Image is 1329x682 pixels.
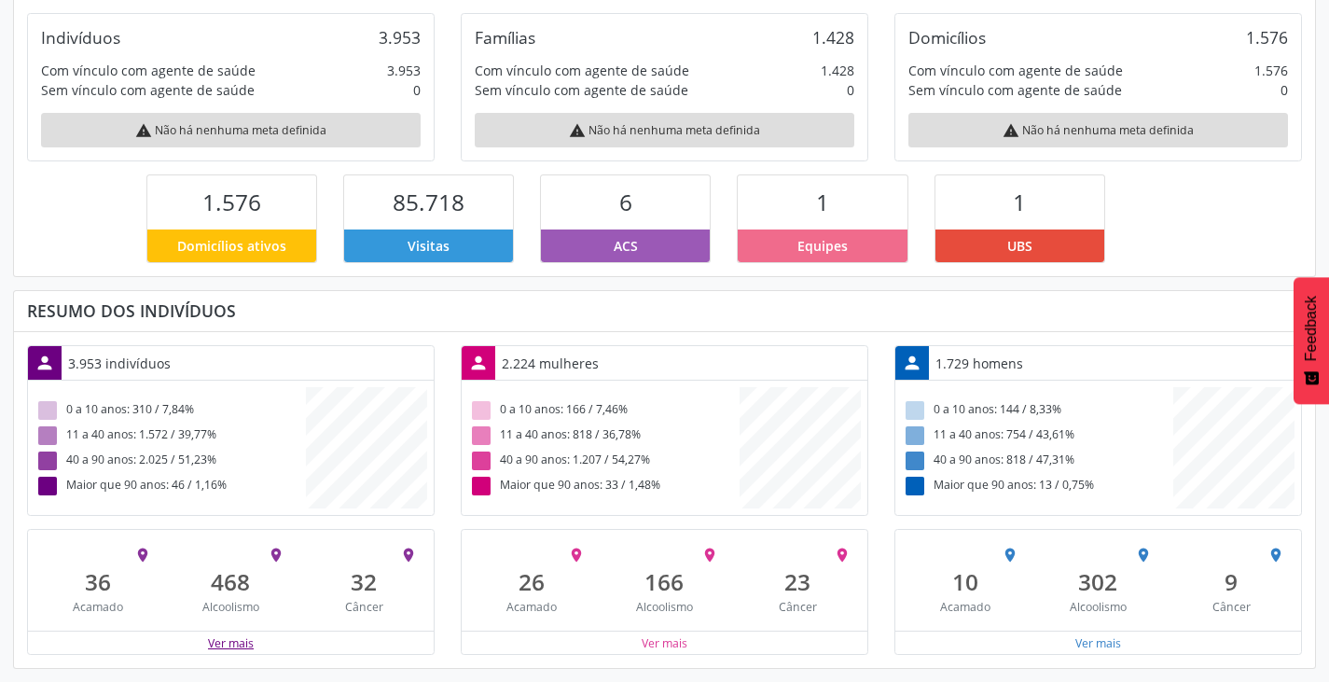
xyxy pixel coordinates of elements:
[468,423,740,448] div: 11 a 40 anos: 818 / 36,78%
[1178,568,1285,595] div: 9
[35,473,306,498] div: Maior que 90 anos: 46 / 1,16%
[1254,61,1288,80] div: 1.576
[834,547,851,564] i: place
[475,80,688,100] div: Sem vínculo com agente de saúde
[475,113,854,147] div: Não há nenhuma meta definida
[35,423,306,448] div: 11 a 40 anos: 1.572 / 39,77%
[1007,236,1032,256] span: UBS
[468,473,740,498] div: Maior que 90 anos: 33 / 1,48%
[821,61,854,80] div: 1.428
[816,187,829,217] span: 1
[797,236,848,256] span: Equipes
[569,122,586,139] i: warning
[268,547,284,564] i: place
[135,122,152,139] i: warning
[41,27,120,48] div: Indivíduos
[641,634,688,652] button: Ver mais
[912,599,1019,615] div: Acamado
[468,353,489,373] i: person
[202,187,261,217] span: 1.576
[611,568,718,595] div: 166
[908,113,1288,147] div: Não há nenhuma meta definida
[1303,296,1320,361] span: Feedback
[908,80,1122,100] div: Sem vínculo com agente de saúde
[45,599,152,615] div: Acamado
[902,448,1173,473] div: 40 a 90 anos: 818 / 47,31%
[847,80,854,100] div: 0
[35,397,306,423] div: 0 a 10 anos: 310 / 7,84%
[387,61,421,80] div: 3.953
[45,568,152,595] div: 36
[134,547,151,564] i: place
[568,547,585,564] i: place
[1267,547,1284,564] i: place
[1294,277,1329,404] button: Feedback - Mostrar pesquisa
[1002,547,1018,564] i: place
[41,80,255,100] div: Sem vínculo com agente de saúde
[902,353,922,373] i: person
[400,547,417,564] i: place
[35,448,306,473] div: 40 a 90 anos: 2.025 / 51,23%
[62,347,177,380] div: 3.953 indivíduos
[207,634,255,652] button: Ver mais
[475,61,689,80] div: Com vínculo com agente de saúde
[413,80,421,100] div: 0
[744,599,851,615] div: Câncer
[701,547,718,564] i: place
[379,27,421,48] div: 3.953
[1074,634,1122,652] button: Ver mais
[812,27,854,48] div: 1.428
[311,599,418,615] div: Câncer
[902,423,1173,448] div: 11 a 40 anos: 754 / 43,61%
[177,568,284,595] div: 468
[1013,187,1026,217] span: 1
[929,347,1030,380] div: 1.729 homens
[744,568,851,595] div: 23
[311,568,418,595] div: 32
[912,568,1019,595] div: 10
[1135,547,1152,564] i: place
[908,27,986,48] div: Domicílios
[495,347,605,380] div: 2.224 mulheres
[619,187,632,217] span: 6
[478,599,586,615] div: Acamado
[393,187,464,217] span: 85.718
[1045,599,1152,615] div: Alcoolismo
[475,27,535,48] div: Famílias
[902,473,1173,498] div: Maior que 90 anos: 13 / 0,75%
[41,61,256,80] div: Com vínculo com agente de saúde
[1045,568,1152,595] div: 302
[177,236,286,256] span: Domicílios ativos
[1003,122,1019,139] i: warning
[1178,599,1285,615] div: Câncer
[35,353,55,373] i: person
[611,599,718,615] div: Alcoolismo
[908,61,1123,80] div: Com vínculo com agente de saúde
[468,397,740,423] div: 0 a 10 anos: 166 / 7,46%
[408,236,450,256] span: Visitas
[1246,27,1288,48] div: 1.576
[614,236,638,256] span: ACS
[1281,80,1288,100] div: 0
[902,397,1173,423] div: 0 a 10 anos: 144 / 8,33%
[177,599,284,615] div: Alcoolismo
[468,448,740,473] div: 40 a 90 anos: 1.207 / 54,27%
[41,113,421,147] div: Não há nenhuma meta definida
[478,568,586,595] div: 26
[27,300,1302,321] div: Resumo dos indivíduos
